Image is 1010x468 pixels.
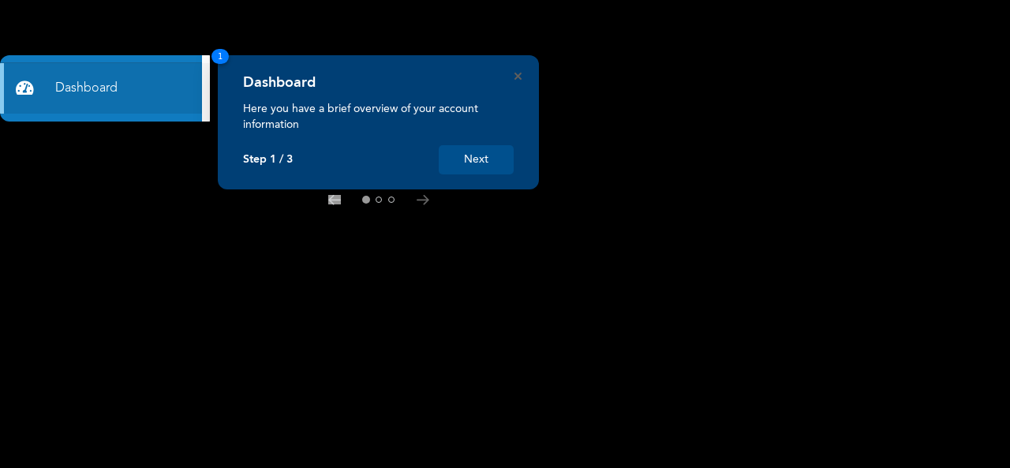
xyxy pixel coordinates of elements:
[243,153,293,167] p: Step 1 / 3
[243,74,316,92] h4: Dashboard
[243,101,514,133] p: Here you have a brief overview of your account information
[211,49,229,64] span: 1
[514,73,522,80] button: Close
[439,145,514,174] button: Next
